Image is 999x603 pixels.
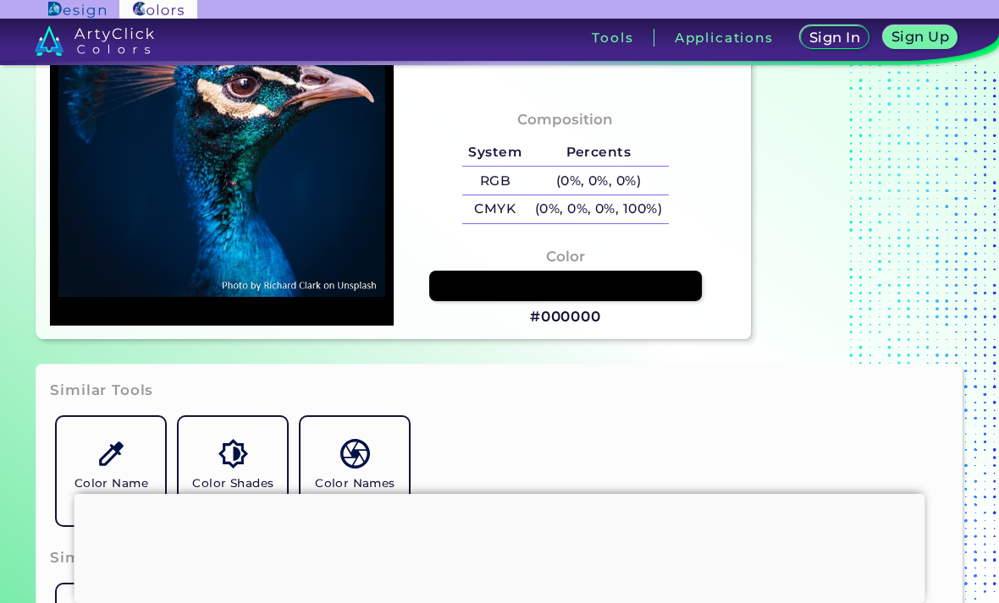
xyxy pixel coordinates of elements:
[517,107,613,132] h4: Composition
[528,139,669,167] h5: Percents
[63,475,158,507] h5: Color Name Finder
[462,195,528,223] h5: CMYK
[675,31,774,44] h3: Applications
[340,439,370,469] img: icon_color_names_dictionary.svg
[172,410,294,532] a: Color Shades Finder
[218,439,248,469] img: icon_color_shades.svg
[307,475,402,507] h5: Color Names Dictionary
[50,548,165,568] h3: Similar Quizes
[803,26,867,48] a: Sign In
[50,381,153,401] h3: Similar Tools
[592,31,633,44] h3: Tools
[462,139,528,167] h5: System
[50,410,172,532] a: Color Name Finder
[35,25,154,56] img: logo_artyclick_colors_white.svg
[893,30,947,43] h5: Sign Up
[462,167,528,195] h5: RGB
[294,410,416,532] a: Color Names Dictionary
[886,26,954,48] a: Sign Up
[97,439,126,469] img: icon_color_name_finder.svg
[546,244,585,269] h4: Color
[75,494,925,599] iframe: Advertisement
[185,475,280,507] h5: Color Shades Finder
[528,195,669,223] h5: (0%, 0%, 0%, 100%)
[530,307,601,327] h3: #000000
[811,31,858,44] h5: Sign In
[528,167,669,195] h5: (0%, 0%, 0%)
[48,2,105,18] img: ArtyClick Design logo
